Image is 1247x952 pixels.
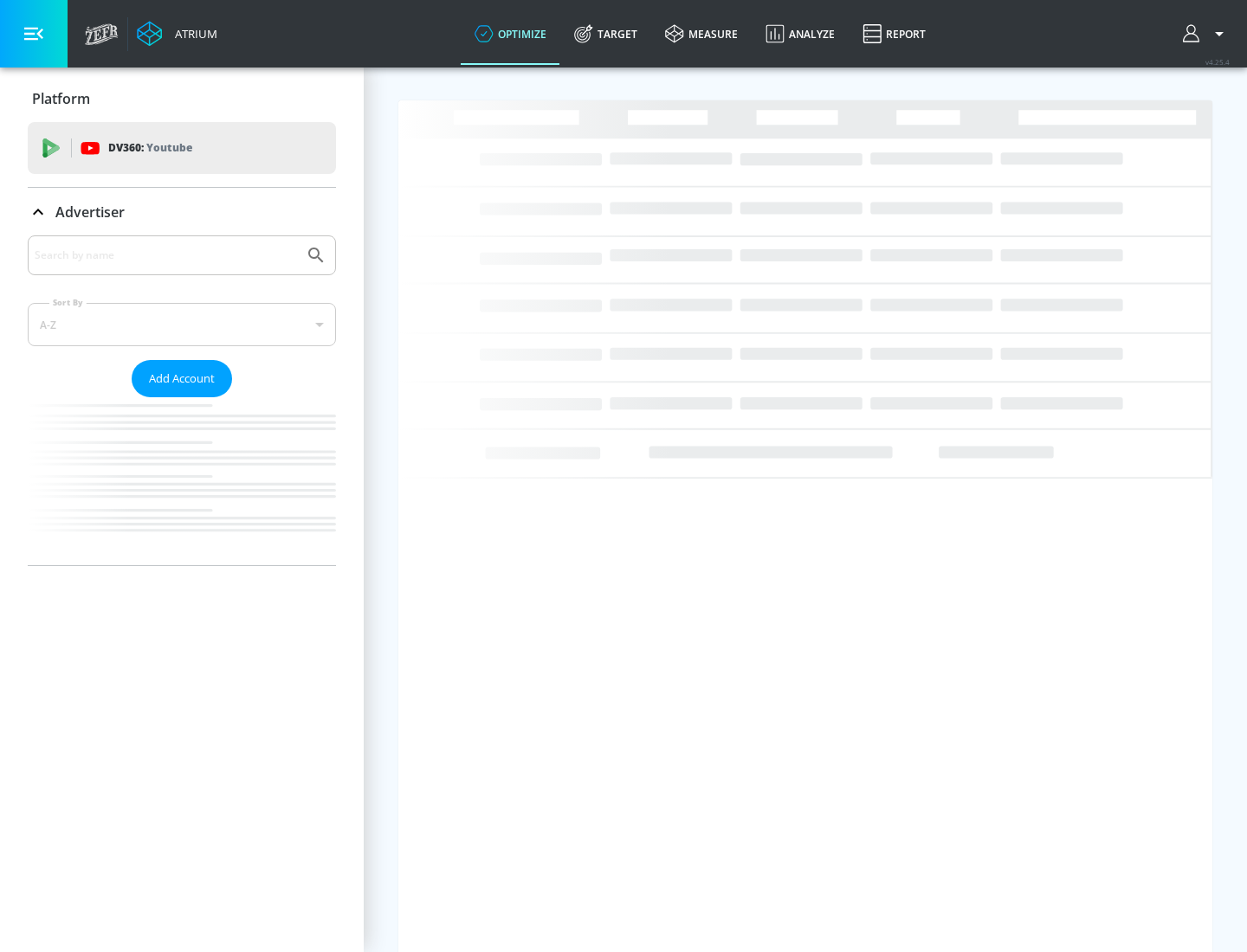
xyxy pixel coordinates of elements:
[28,235,336,565] div: Advertiser
[168,26,217,42] div: Atrium
[651,3,752,65] a: measure
[108,138,192,158] p: DV360:
[137,21,217,47] a: Atrium
[28,122,336,174] div: DV360: Youtube
[28,397,336,565] nav: list of Advertiser
[849,3,940,65] a: Report
[461,3,560,65] a: optimize
[28,188,336,236] div: Advertiser
[28,74,336,123] div: Platform
[32,89,90,108] p: Platform
[49,297,87,308] label: Sort By
[146,138,192,157] p: Youtube
[1205,57,1230,67] span: v 4.25.4
[132,360,232,397] button: Add Account
[28,303,336,346] div: A-Z
[149,369,215,389] span: Add Account
[752,3,849,65] a: Analyze
[35,244,297,267] input: Search by name
[560,3,651,65] a: Target
[55,203,125,222] p: Advertiser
